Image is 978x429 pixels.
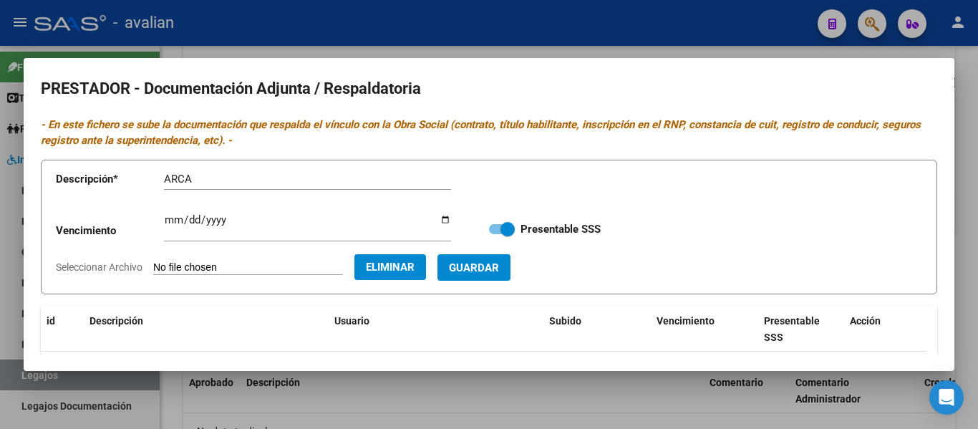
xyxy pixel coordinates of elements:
span: Guardar [449,261,499,274]
span: Usuario [334,315,369,327]
i: - En este fichero se sube la documentación que respalda el vínculo con la Obra Social (contrato, ... [41,118,921,148]
span: Presentable SSS [764,315,820,343]
datatable-header-cell: Subido [543,306,651,353]
span: Vencimiento [657,315,715,327]
datatable-header-cell: Acción [844,306,916,353]
span: Acción [850,315,881,327]
span: id [47,315,55,327]
datatable-header-cell: Usuario [329,306,543,353]
h2: PRESTADOR - Documentación Adjunta / Respaldatoria [41,75,937,102]
span: Descripción [89,315,143,327]
div: Open Intercom Messenger [929,380,964,415]
span: Subido [549,315,581,327]
span: Eliminar [366,261,415,274]
p: Descripción [56,171,164,188]
datatable-header-cell: Presentable SSS [758,306,844,353]
button: Guardar [437,254,510,281]
strong: Presentable SSS [521,223,601,236]
p: Vencimiento [56,223,164,239]
datatable-header-cell: Descripción [84,306,329,353]
button: Eliminar [354,254,426,280]
datatable-header-cell: Vencimiento [651,306,758,353]
span: Seleccionar Archivo [56,261,142,273]
datatable-header-cell: id [41,306,84,353]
